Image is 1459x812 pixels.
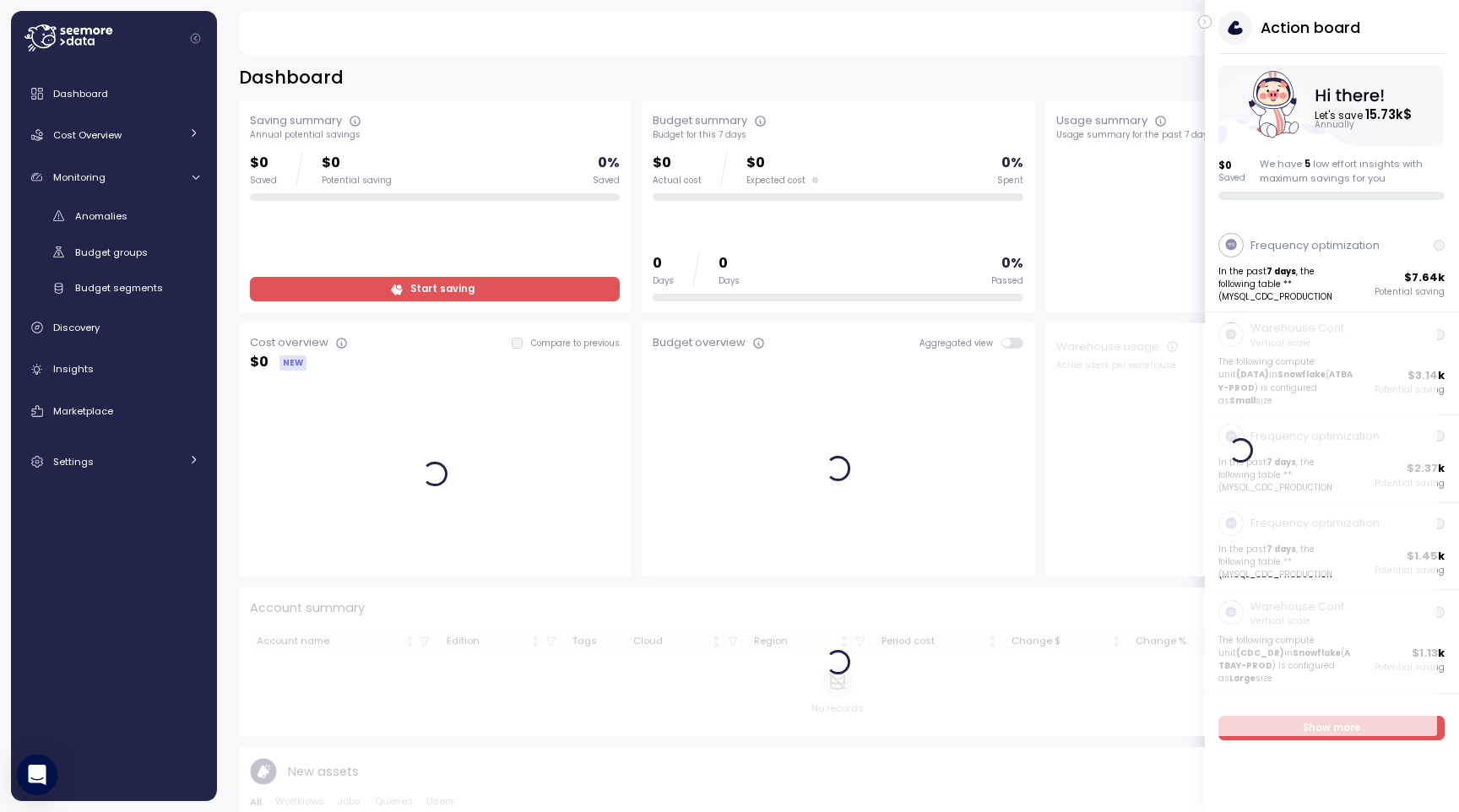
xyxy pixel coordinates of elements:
[531,338,620,349] p: Compare to previous
[53,171,106,184] span: Monitoring
[653,252,674,275] p: 0
[1261,17,1360,38] h3: Action board
[53,362,94,376] span: Insights
[250,175,277,187] div: Saved
[53,128,122,142] span: Cost Overview
[719,252,740,275] p: 0
[18,118,210,152] a: Cost Overview
[250,334,328,351] div: Cost overview
[1001,252,1023,275] p: 0 %
[18,445,210,479] a: Settings
[653,152,702,175] p: $0
[250,152,277,175] p: $0
[653,275,674,287] div: Days
[18,394,210,428] a: Marketplace
[18,160,210,194] a: Monitoring
[746,152,818,175] p: $0
[1367,106,1413,123] tspan: 15.73k $
[1375,286,1445,298] p: Potential saving
[322,175,392,187] div: Potential saving
[997,175,1023,187] div: Spent
[250,277,620,301] a: Start saving
[18,238,210,266] a: Budget groups
[17,755,57,795] div: Open Intercom Messenger
[53,321,100,334] span: Discovery
[53,404,113,418] span: Marketplace
[719,275,740,287] div: Days
[53,455,94,468] span: Settings
[653,112,747,129] div: Budget summary
[1205,225,1459,311] a: Frequency optimizationIn the past7 days, the following table **(MYSQL_CDC_PRODUCTION$7.64kPotenti...
[1304,157,1310,171] span: 5
[250,112,342,129] div: Saving summary
[18,202,210,230] a: Anomalies
[75,281,163,295] span: Budget segments
[185,32,206,45] button: Collapse navigation
[1219,265,1355,303] p: In the past , the following table **(MYSQL_CDC_PRODUCTION
[653,175,702,187] div: Actual cost
[1250,320,1347,337] p: Warehouse Conf.
[1219,172,1246,184] p: Saved
[239,66,344,90] h2: Dashboard
[1316,106,1413,123] text: Let's save
[653,129,1022,141] div: Budget for this 7 days
[18,77,210,111] a: Dashboard
[250,129,620,141] div: Annual potential savings
[1316,120,1356,131] text: Annually
[410,278,475,300] span: Start saving
[1205,312,1459,416] a: Warehouse Conf.Vertical scaleThe following compute unit(DATA)inSnowflake(ATBAY-PROD) is configure...
[598,152,620,175] p: 0 %
[919,338,1001,349] span: Aggregated view
[53,87,108,100] span: Dashboard
[1250,237,1380,254] p: Frequency optimization
[1056,112,1147,129] div: Usage summary
[1405,269,1445,286] p: $ 7.64k
[991,275,1023,287] div: Passed
[18,311,210,344] a: Discovery
[1056,129,1426,141] div: Usage summary for the past 7 days
[250,351,268,374] p: $ 0
[18,274,210,302] a: Budget segments
[593,175,620,187] div: Saved
[322,152,392,175] p: $0
[653,334,746,351] div: Budget overview
[746,175,805,187] span: Expected cost
[279,355,306,371] div: NEW
[75,209,127,223] span: Anomalies
[1260,157,1445,185] div: We have low effort insights with maximum savings for you
[1267,266,1297,277] strong: 7 days
[75,246,148,259] span: Budget groups
[1219,159,1246,172] p: $ 0
[18,353,210,387] a: Insights
[1001,152,1023,175] p: 0 %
